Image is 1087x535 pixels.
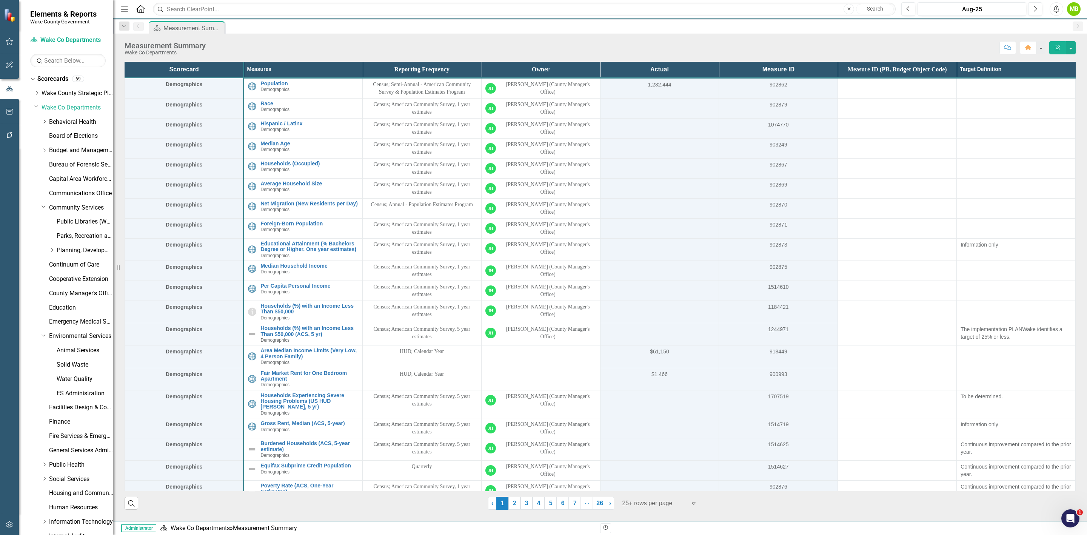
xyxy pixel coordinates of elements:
[362,138,481,158] td: Double-Click to Edit
[485,305,496,316] div: JH
[166,348,202,355] span: Demographics
[918,2,1026,16] button: Aug-25
[260,421,358,426] a: Gross Rent, Median (ACS, 5-year)
[723,370,834,378] div: 900993
[500,81,596,96] div: [PERSON_NAME] (County Manager's Office)
[481,368,600,390] td: Double-Click to Edit
[957,281,1076,301] td: Double-Click to Edit
[485,395,496,405] div: JH
[49,118,113,126] a: Behavioral Health
[362,118,481,138] td: Double-Click to Edit
[838,138,957,158] td: Double-Click to Edit
[260,315,289,321] span: Demographics
[500,181,596,196] div: [PERSON_NAME] (County Manager's Office)
[723,161,834,168] div: 902867
[867,6,883,12] span: Search
[362,281,481,301] td: Double-Click to Edit
[260,227,289,232] span: Demographics
[171,524,230,532] a: Wake Co Departments
[838,345,957,368] td: Double-Click to Edit
[723,101,834,108] div: 902879
[723,241,834,248] div: 902873
[920,5,1024,14] div: Aug-25
[485,203,496,214] div: JH
[485,328,496,338] div: JH
[49,146,113,155] a: Budget and Management Services
[366,81,477,96] div: Census; Semi-Annual - American Community Survey & Population Estimates Program
[166,182,202,188] span: Demographics
[485,123,496,134] div: JH
[500,393,596,408] div: [PERSON_NAME] (County Manager's Office)
[57,375,113,384] a: Water Quality
[957,138,1076,158] td: Double-Click to Edit
[481,238,600,261] td: Double-Click to Edit
[260,201,358,207] a: Net Migration (New Residents per Day)
[545,497,557,510] a: 5
[166,242,202,248] span: Demographics
[260,127,289,132] span: Demographics
[260,87,289,92] span: Demographics
[481,178,600,198] td: Double-Click to Edit
[366,348,477,355] div: HUD; Calendar Year
[957,178,1076,198] td: Double-Click to Edit
[166,371,202,377] span: Demographics
[957,261,1076,281] td: Double-Click to Edit
[248,122,257,131] img: Community Indicator
[1067,2,1081,16] button: MB
[366,161,477,176] div: Census; American Community Survey, 1 year estimates
[49,489,113,498] a: Housing and Community Revitalization
[500,201,596,216] div: [PERSON_NAME] (County Manager's Office)
[30,54,106,67] input: Search Below...
[166,393,202,399] span: Demographics
[260,253,289,258] span: Demographics
[248,245,257,254] img: Community Indicator
[362,418,481,438] td: Double-Click to Edit
[723,121,834,128] div: 1074770
[260,181,358,187] a: Average Household Size
[121,524,156,532] span: Administrator
[723,303,834,311] div: 1184421
[723,263,834,271] div: 902875
[49,332,113,341] a: Environmental Services
[366,241,477,256] div: Census; American Community Survey, 1 year estimates
[500,101,596,116] div: [PERSON_NAME] (County Manager's Office)
[4,9,17,22] img: ClearPoint Strategy
[243,390,362,418] td: Double-Click to Edit Right Click for Context Menu
[57,389,113,398] a: ES Administration
[260,221,358,227] a: Foreign-Born Population
[362,218,481,238] td: Double-Click to Edit
[961,325,1072,341] p: The implementation PLANWake identifies a target of 25% or less.
[72,76,84,82] div: 69
[481,218,600,238] td: Double-Click to Edit
[593,497,606,510] a: 26
[957,418,1076,438] td: Double-Click to Edit
[243,281,362,301] td: Double-Click to Edit Right Click for Context Menu
[260,463,358,469] a: Equifax Subprime Credit Population
[243,461,362,481] td: Double-Click to Edit Right Click for Context Menu
[248,102,257,111] img: Community Indicator
[366,393,477,408] div: Census; American Community Survey, 5 year estimates
[163,23,223,33] div: Measurement Summary
[49,432,113,441] a: Fire Services & Emergency Management
[723,348,834,355] div: 918449
[1077,509,1083,515] span: 1
[723,81,834,88] div: 902862
[248,82,257,91] img: Community Indicator
[260,348,358,359] a: Area Median Income Limits (Very Low, 4 Person Family)
[57,361,113,369] a: Solid Waste
[248,142,257,151] img: Community Indicator
[248,222,257,231] img: Community Indicator
[125,50,206,56] div: Wake Co Departments
[838,78,957,99] td: Double-Click to Edit
[49,418,113,426] a: Finance
[957,323,1076,345] td: Double-Click to Edit
[838,98,957,118] td: Double-Click to Edit
[362,461,481,481] td: Double-Click to Edit
[481,281,600,301] td: Double-Click to Edit
[533,497,545,510] a: 4
[485,183,496,194] div: JH
[243,368,362,390] td: Double-Click to Edit Right Click for Context Menu
[243,98,362,118] td: Double-Click to Edit Right Click for Context Menu
[243,345,362,368] td: Double-Click to Edit Right Click for Context Menu
[481,158,600,178] td: Double-Click to Edit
